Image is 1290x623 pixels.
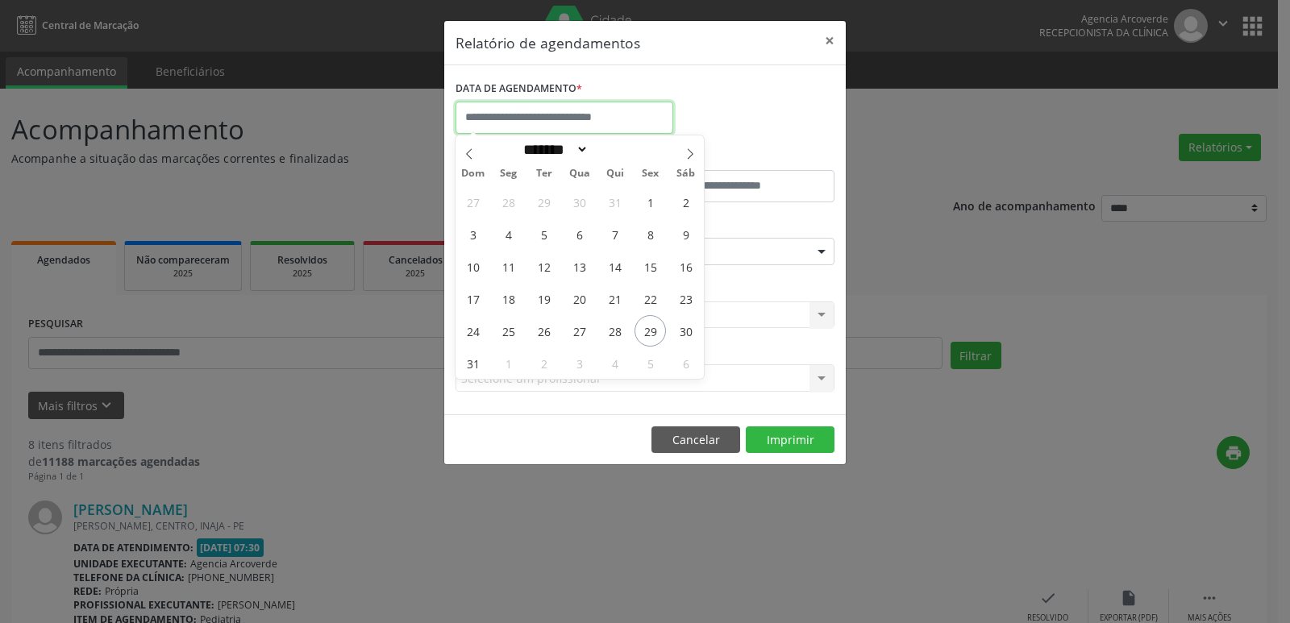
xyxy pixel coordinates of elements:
[635,186,666,218] span: Agosto 1, 2025
[528,218,560,250] span: Agosto 5, 2025
[670,315,701,347] span: Agosto 30, 2025
[564,315,595,347] span: Agosto 27, 2025
[528,347,560,379] span: Setembro 2, 2025
[564,283,595,314] span: Agosto 20, 2025
[493,218,524,250] span: Agosto 4, 2025
[670,251,701,282] span: Agosto 16, 2025
[668,168,704,179] span: Sáb
[457,218,489,250] span: Agosto 3, 2025
[670,186,701,218] span: Agosto 2, 2025
[528,315,560,347] span: Agosto 26, 2025
[562,168,597,179] span: Qua
[635,315,666,347] span: Agosto 29, 2025
[670,283,701,314] span: Agosto 23, 2025
[457,315,489,347] span: Agosto 24, 2025
[456,168,491,179] span: Dom
[528,283,560,314] span: Agosto 19, 2025
[526,168,562,179] span: Ter
[599,218,630,250] span: Agosto 7, 2025
[456,77,582,102] label: DATA DE AGENDAMENTO
[456,32,640,53] h5: Relatório de agendamentos
[493,251,524,282] span: Agosto 11, 2025
[457,251,489,282] span: Agosto 10, 2025
[457,347,489,379] span: Agosto 31, 2025
[564,251,595,282] span: Agosto 13, 2025
[564,347,595,379] span: Setembro 3, 2025
[518,141,589,158] select: Month
[491,168,526,179] span: Seg
[814,21,846,60] button: Close
[457,186,489,218] span: Julho 27, 2025
[633,168,668,179] span: Sex
[670,218,701,250] span: Agosto 9, 2025
[635,283,666,314] span: Agosto 22, 2025
[599,315,630,347] span: Agosto 28, 2025
[589,141,642,158] input: Year
[746,426,834,454] button: Imprimir
[493,186,524,218] span: Julho 28, 2025
[528,251,560,282] span: Agosto 12, 2025
[597,168,633,179] span: Qui
[528,186,560,218] span: Julho 29, 2025
[649,145,834,170] label: ATÉ
[457,283,489,314] span: Agosto 17, 2025
[670,347,701,379] span: Setembro 6, 2025
[564,186,595,218] span: Julho 30, 2025
[493,347,524,379] span: Setembro 1, 2025
[635,218,666,250] span: Agosto 8, 2025
[599,251,630,282] span: Agosto 14, 2025
[493,283,524,314] span: Agosto 18, 2025
[635,251,666,282] span: Agosto 15, 2025
[651,426,740,454] button: Cancelar
[599,347,630,379] span: Setembro 4, 2025
[493,315,524,347] span: Agosto 25, 2025
[564,218,595,250] span: Agosto 6, 2025
[599,186,630,218] span: Julho 31, 2025
[599,283,630,314] span: Agosto 21, 2025
[635,347,666,379] span: Setembro 5, 2025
